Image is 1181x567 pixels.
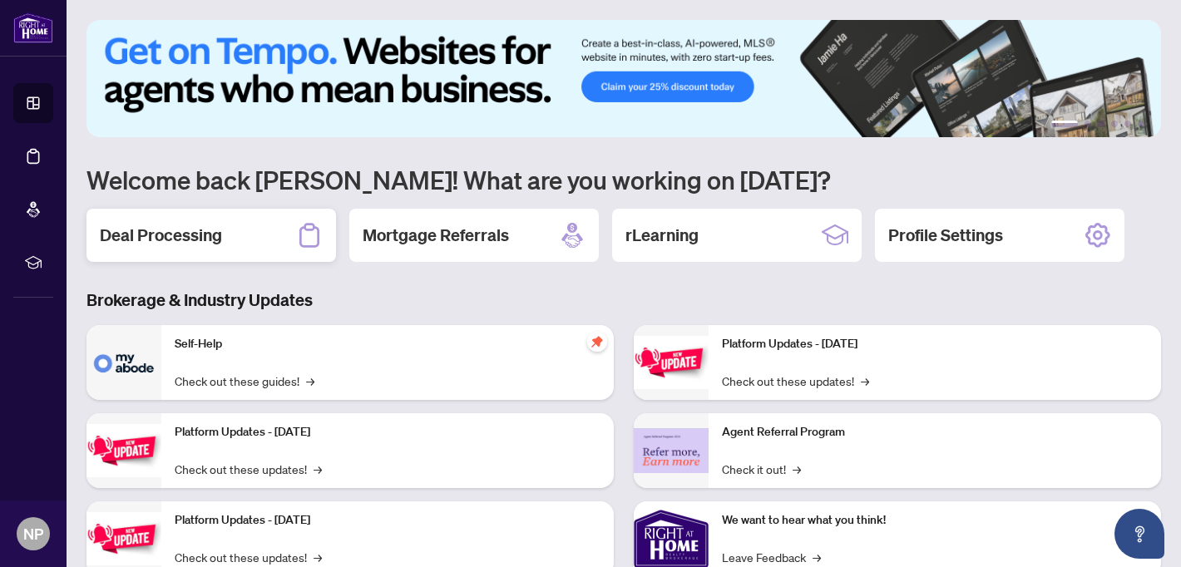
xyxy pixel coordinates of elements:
[1085,121,1091,127] button: 2
[86,424,161,476] img: Platform Updates - September 16, 2025
[175,460,322,478] a: Check out these updates!→
[86,164,1161,195] h1: Welcome back [PERSON_NAME]! What are you working on [DATE]?
[1124,121,1131,127] button: 5
[1051,121,1078,127] button: 1
[625,224,699,247] h2: rLearning
[722,460,801,478] a: Check it out!→
[1111,121,1118,127] button: 4
[722,423,1148,441] p: Agent Referral Program
[100,224,222,247] h2: Deal Processing
[722,548,821,566] a: Leave Feedback→
[86,325,161,400] img: Self-Help
[634,336,709,388] img: Platform Updates - June 23, 2025
[175,423,600,441] p: Platform Updates - [DATE]
[793,460,801,478] span: →
[13,12,53,43] img: logo
[86,20,1161,137] img: Slide 0
[175,548,322,566] a: Check out these updates!→
[306,372,314,390] span: →
[175,372,314,390] a: Check out these guides!→
[314,548,322,566] span: →
[23,522,43,545] span: NP
[363,224,509,247] h2: Mortgage Referrals
[314,460,322,478] span: →
[722,335,1148,353] p: Platform Updates - [DATE]
[86,288,1161,312] h3: Brokerage & Industry Updates
[175,511,600,530] p: Platform Updates - [DATE]
[813,548,821,566] span: →
[888,224,1003,247] h2: Profile Settings
[861,372,869,390] span: →
[1138,121,1144,127] button: 6
[175,335,600,353] p: Self-Help
[1098,121,1104,127] button: 3
[587,332,607,352] span: pushpin
[634,428,709,474] img: Agent Referral Program
[1114,509,1164,559] button: Open asap
[722,511,1148,530] p: We want to hear what you think!
[86,512,161,565] img: Platform Updates - July 21, 2025
[722,372,869,390] a: Check out these updates!→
